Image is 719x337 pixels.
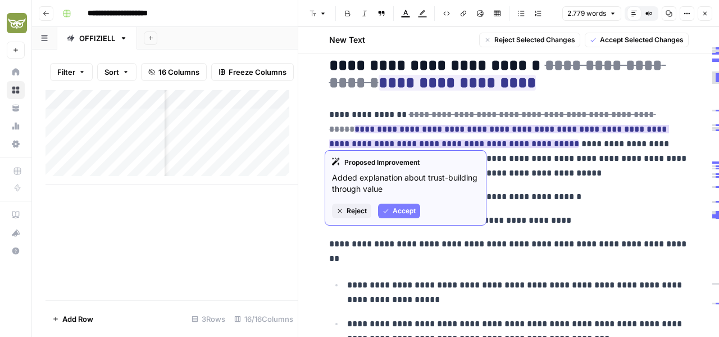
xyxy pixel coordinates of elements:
span: Freeze Columns [229,66,286,78]
a: OFFIZIELL [57,27,137,50]
img: Evergreen Media Logo [7,13,27,33]
span: Accept Selected Changes [600,35,684,45]
button: Help + Support [7,242,25,260]
a: Usage [7,117,25,135]
a: Home [7,63,25,81]
button: Reject [332,204,371,218]
span: Accept [393,206,416,216]
div: Proposed Improvement [332,158,479,168]
span: Reject [347,206,367,216]
span: Filter [57,66,75,78]
span: Reject Selected Changes [494,35,575,45]
span: Add Row [62,313,93,325]
button: Accept [378,204,420,218]
button: Reject Selected Changes [479,33,580,47]
button: Add Row [45,310,100,328]
button: What's new? [7,224,25,242]
h2: New Text [329,34,365,46]
button: 16 Columns [141,63,207,81]
button: Filter [50,63,93,81]
button: Sort [97,63,136,81]
span: 16 Columns [158,66,199,78]
button: Accept Selected Changes [585,33,689,47]
a: Browse [7,81,25,99]
span: Sort [104,66,119,78]
div: 3 Rows [187,310,230,328]
span: 2.779 words [567,8,606,19]
a: Your Data [7,99,25,117]
a: Settings [7,135,25,153]
div: OFFIZIELL [79,33,115,44]
p: Added explanation about trust-building through value [332,172,479,195]
button: Freeze Columns [211,63,294,81]
button: Workspace: Evergreen Media [7,9,25,37]
div: What's new? [7,224,24,241]
div: 16/16 Columns [230,310,298,328]
button: 2.779 words [562,6,621,21]
a: AirOps Academy [7,206,25,224]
